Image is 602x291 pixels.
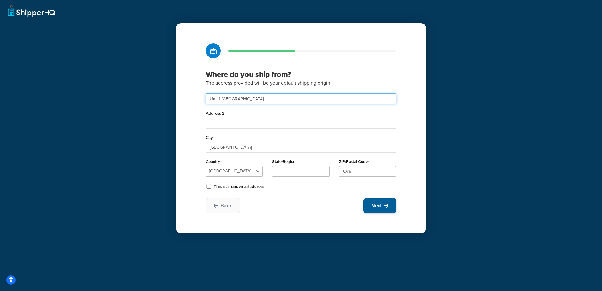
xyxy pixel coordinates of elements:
span: Next [371,202,382,209]
h3: Where do you ship from? [206,70,396,79]
label: State/Region [272,159,295,164]
label: Address 2 [206,111,224,116]
label: This is a residential address [214,184,264,189]
label: ZIP/Postal Code [339,159,369,164]
label: Country [206,159,222,164]
button: Next [363,198,396,213]
span: Back [220,202,232,209]
button: Back [206,198,240,213]
p: The address provided will be your default shipping origin [206,79,396,87]
input: Start typing your address... [206,93,396,104]
label: City [206,135,214,140]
